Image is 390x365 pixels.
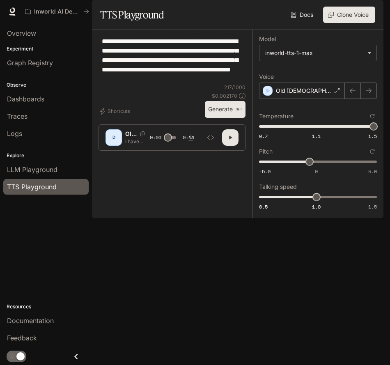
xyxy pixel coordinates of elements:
button: Reset to default [368,112,377,121]
span: 1.0 [312,203,321,210]
p: Temperature [259,113,294,119]
button: Inspect [202,129,219,146]
p: Talking speed [259,184,297,190]
span: 1.5 [368,203,377,210]
span: 0.5 [259,203,268,210]
span: 1.5 [368,133,377,140]
p: Voice [259,74,274,80]
p: Old [DEMOGRAPHIC_DATA] 2 [276,87,331,95]
span: 5.0 [368,168,377,175]
button: Shortcuts [99,105,133,118]
button: Download audio [183,129,199,146]
span: 1.1 [312,133,321,140]
div: inworld-tts-1-max [265,49,363,57]
span: 0:00 [150,133,161,142]
button: All workspaces [21,3,93,20]
p: Inworld AI Demos [34,8,80,15]
p: Old [DEMOGRAPHIC_DATA] 2 [125,130,137,138]
span: -5.0 [259,168,271,175]
button: Clone Voice [323,7,375,23]
p: Pitch [259,149,273,154]
a: Docs [289,7,317,23]
p: I have lived longer than most in this village. Long enough to watch houses rise and fall, rice fi... [125,138,150,145]
button: Copy Voice ID [137,131,148,136]
div: inworld-tts-1-max [259,45,376,61]
span: 0.7 [259,133,268,140]
button: Reset to default [368,147,377,156]
p: 217 / 1000 [224,84,245,91]
p: Model [259,36,276,42]
div: D [107,131,120,144]
button: Generate⌘⏎ [205,101,245,118]
p: ⌘⏎ [236,107,242,112]
h1: TTS Playground [100,7,164,23]
span: 0 [315,168,318,175]
p: $ 0.002170 [212,92,237,99]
